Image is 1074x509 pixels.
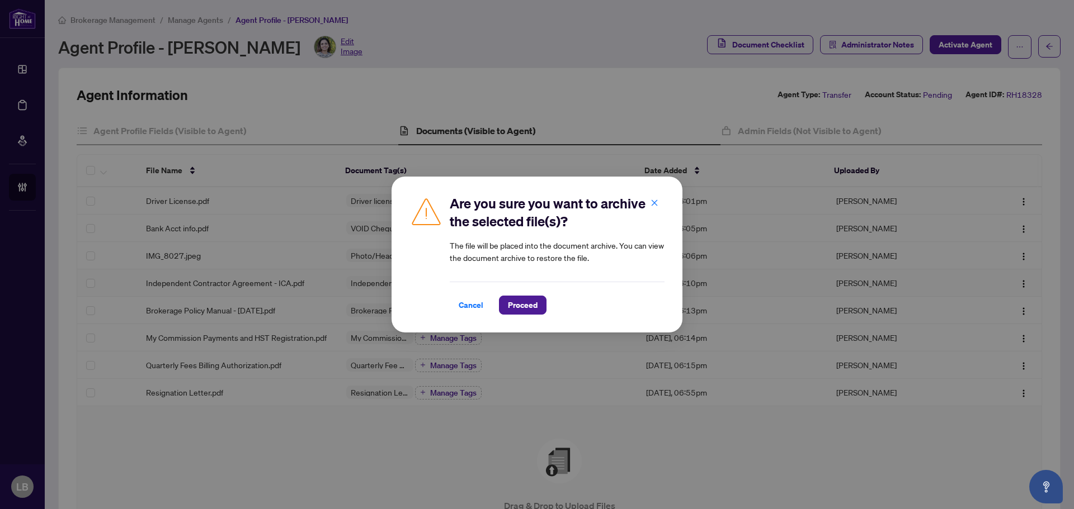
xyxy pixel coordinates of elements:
[499,296,547,315] button: Proceed
[450,194,665,230] h2: Are you sure you want to archive the selected file(s)?
[450,239,665,264] article: The file will be placed into the document archive. You can view the document archive to restore t...
[1029,470,1063,503] button: Open asap
[450,296,492,315] button: Cancel
[508,296,538,314] span: Proceed
[651,199,658,207] span: close
[409,194,443,228] img: Caution Icon
[459,296,483,314] span: Cancel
